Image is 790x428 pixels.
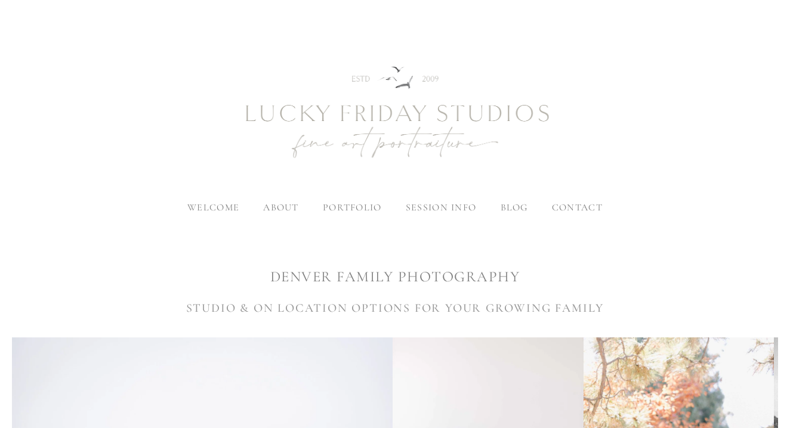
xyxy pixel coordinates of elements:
[406,201,476,213] label: session info
[501,201,528,213] a: blog
[187,201,239,213] a: welcome
[263,201,298,213] label: about
[552,201,603,213] a: contact
[180,24,610,203] img: Newborn Photography Denver | Lucky Friday Studios
[12,299,778,317] h3: STUDIO & ON LOCATION OPTIONS FOR YOUR GROWING FAMILY
[12,266,778,287] h1: DENVER FAMILY PHOTOGRAPHY
[323,201,382,213] label: portfolio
